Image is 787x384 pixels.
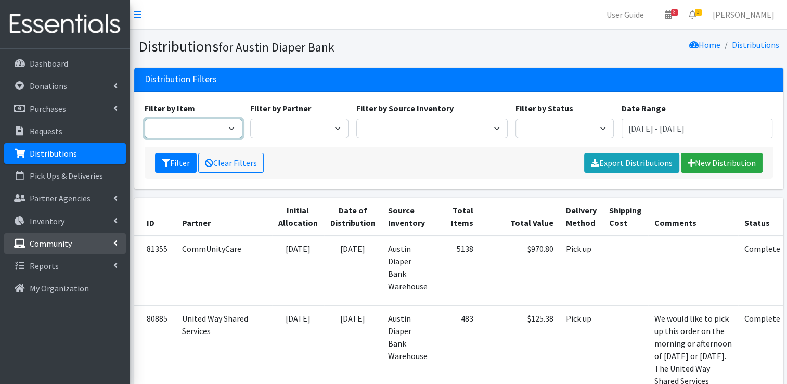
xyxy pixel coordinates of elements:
[324,198,382,236] th: Date of Distribution
[134,236,176,306] td: 81355
[4,255,126,276] a: Reports
[134,198,176,236] th: ID
[732,40,779,50] a: Distributions
[4,278,126,299] a: My Organization
[4,188,126,209] a: Partner Agencies
[4,121,126,142] a: Requests
[382,236,434,306] td: Austin Diaper Bank Warehouse
[30,193,91,203] p: Partner Agencies
[622,119,773,138] input: January 1, 2011 - December 31, 2011
[480,198,560,236] th: Total Value
[145,74,217,85] h3: Distribution Filters
[145,102,195,114] label: Filter by Item
[4,143,126,164] a: Distributions
[30,238,72,249] p: Community
[598,4,652,25] a: User Guide
[560,236,603,306] td: Pick up
[218,40,334,55] small: for Austin Diaper Bank
[4,7,126,42] img: HumanEssentials
[356,102,454,114] label: Filter by Source Inventory
[584,153,679,173] a: Export Distributions
[30,104,66,114] p: Purchases
[4,165,126,186] a: Pick Ups & Deliveries
[738,198,786,236] th: Status
[434,198,480,236] th: Total Items
[648,198,738,236] th: Comments
[671,9,678,16] span: 8
[680,4,704,25] a: 2
[704,4,783,25] a: [PERSON_NAME]
[30,58,68,69] p: Dashboard
[30,148,77,159] p: Distributions
[560,198,603,236] th: Delivery Method
[480,236,560,306] td: $970.80
[272,198,324,236] th: Initial Allocation
[30,261,59,271] p: Reports
[695,9,702,16] span: 2
[603,198,648,236] th: Shipping Cost
[656,4,680,25] a: 8
[4,233,126,254] a: Community
[324,236,382,306] td: [DATE]
[138,37,455,56] h1: Distributions
[434,236,480,306] td: 5138
[30,216,64,226] p: Inventory
[155,153,197,173] button: Filter
[689,40,720,50] a: Home
[681,153,763,173] a: New Distribution
[30,171,103,181] p: Pick Ups & Deliveries
[4,53,126,74] a: Dashboard
[4,211,126,232] a: Inventory
[382,198,434,236] th: Source Inventory
[4,98,126,119] a: Purchases
[30,283,89,293] p: My Organization
[30,126,62,136] p: Requests
[4,75,126,96] a: Donations
[198,153,264,173] a: Clear Filters
[176,198,272,236] th: Partner
[272,236,324,306] td: [DATE]
[30,81,67,91] p: Donations
[250,102,311,114] label: Filter by Partner
[738,236,786,306] td: Complete
[622,102,666,114] label: Date Range
[515,102,573,114] label: Filter by Status
[176,236,272,306] td: CommUnityCare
